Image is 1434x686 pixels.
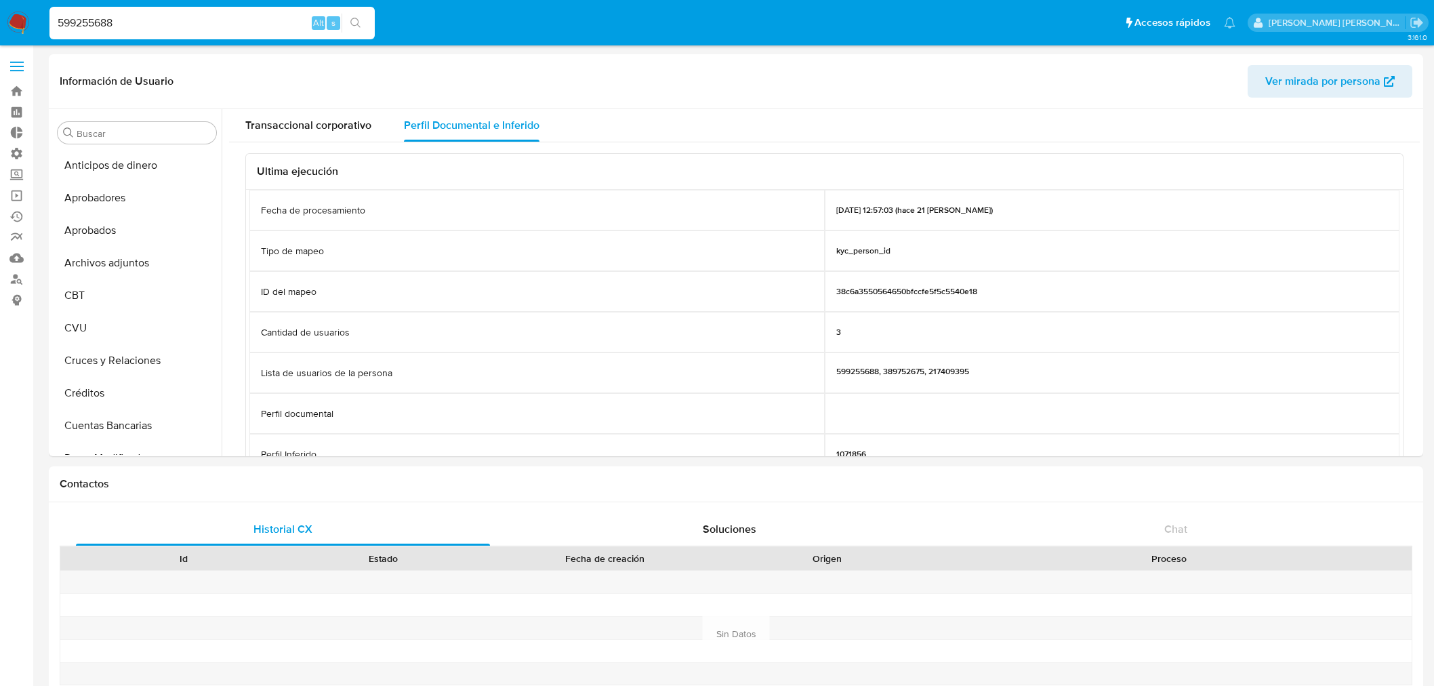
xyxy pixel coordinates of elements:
[936,552,1402,565] div: Proceso
[331,16,335,29] span: s
[52,409,222,442] button: Cuentas Bancarias
[52,247,222,279] button: Archivos adjuntos
[261,245,324,258] p: Tipo de mapeo
[253,521,312,537] span: Historial CX
[836,245,890,256] p: kyc_person_id
[52,149,222,182] button: Anticipos de dinero
[49,14,375,32] input: Buscar usuario o caso...
[293,552,473,565] div: Estado
[261,448,316,461] p: Perfil Inferido
[52,279,222,312] button: CBT
[492,552,718,565] div: Fecha de creación
[342,14,369,33] button: search-icon
[313,16,324,29] span: Alt
[63,127,74,138] button: Buscar
[1164,521,1187,537] span: Chat
[52,344,222,377] button: Cruces y Relaciones
[52,312,222,344] button: CVU
[836,205,993,216] p: [DATE] 12:57:03 (hace 21 [PERSON_NAME])
[261,204,365,217] p: Fecha de procesamiento
[836,286,977,297] p: 38c6a3550564650bfccfe5f5c5540e18
[404,117,539,133] span: Perfil Documental e Inferido
[60,477,1412,491] h1: Contactos
[1248,65,1412,98] button: Ver mirada por persona
[261,367,392,380] p: Lista de usuarios de la persona
[52,214,222,247] button: Aprobados
[836,327,841,338] p: 3
[257,165,1392,178] h3: Ultima ejecución
[836,365,969,378] strong: 599255688, 389752675, 217409395
[1224,17,1235,28] a: Notificaciones
[1269,16,1406,29] p: mercedes.medrano@mercadolibre.com
[261,285,316,298] p: ID del mapeo
[1134,16,1210,30] span: Accesos rápidos
[94,552,274,565] div: Id
[52,182,222,214] button: Aprobadores
[261,326,350,339] p: Cantidad de usuarios
[52,377,222,409] button: Créditos
[703,521,756,537] span: Soluciones
[245,117,371,133] span: Transaccional corporativo
[60,75,173,88] h1: Información de Usuario
[52,442,222,475] button: Datos Modificados
[261,407,333,420] p: Perfil documental
[737,552,917,565] div: Origen
[1265,65,1380,98] span: Ver mirada por persona
[1410,16,1424,30] a: Salir
[836,449,866,460] p: 1071856
[77,127,211,140] input: Buscar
